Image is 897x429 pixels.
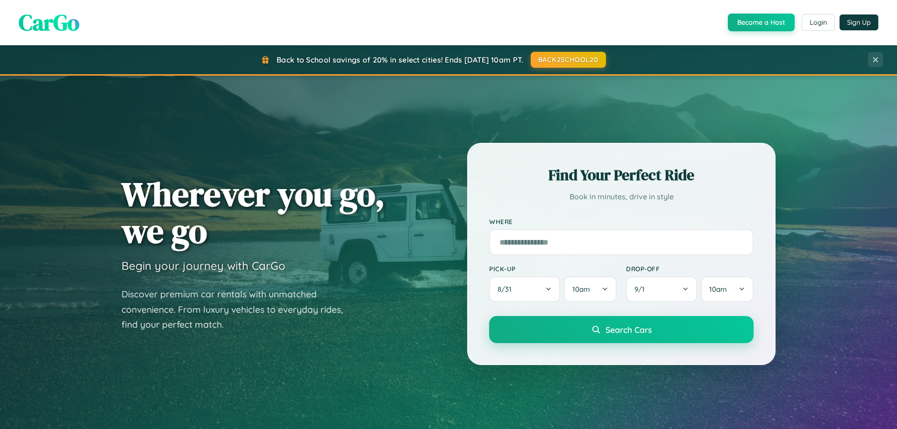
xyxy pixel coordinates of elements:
label: Where [489,218,754,225]
span: 10am [709,285,727,294]
button: Sign Up [840,14,878,30]
span: 10am [572,285,590,294]
p: Discover premium car rentals with unmatched convenience. From luxury vehicles to everyday rides, ... [121,287,355,332]
span: Back to School savings of 20% in select cities! Ends [DATE] 10am PT. [277,55,523,64]
span: 8 / 31 [498,285,516,294]
button: 9/1 [626,276,697,302]
label: Drop-off [626,265,754,273]
button: Search Cars [489,316,754,343]
button: Become a Host [728,14,795,31]
label: Pick-up [489,265,617,273]
p: Book in minutes, drive in style [489,190,754,204]
h2: Find Your Perfect Ride [489,165,754,185]
span: CarGo [19,7,79,38]
button: Login [802,14,835,31]
button: 10am [701,276,754,302]
button: 8/31 [489,276,560,302]
h3: Begin your journey with CarGo [121,259,285,273]
h1: Wherever you go, we go [121,176,385,249]
button: BACK2SCHOOL20 [531,52,606,68]
span: 9 / 1 [634,285,649,294]
span: Search Cars [605,324,652,335]
button: 10am [564,276,617,302]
